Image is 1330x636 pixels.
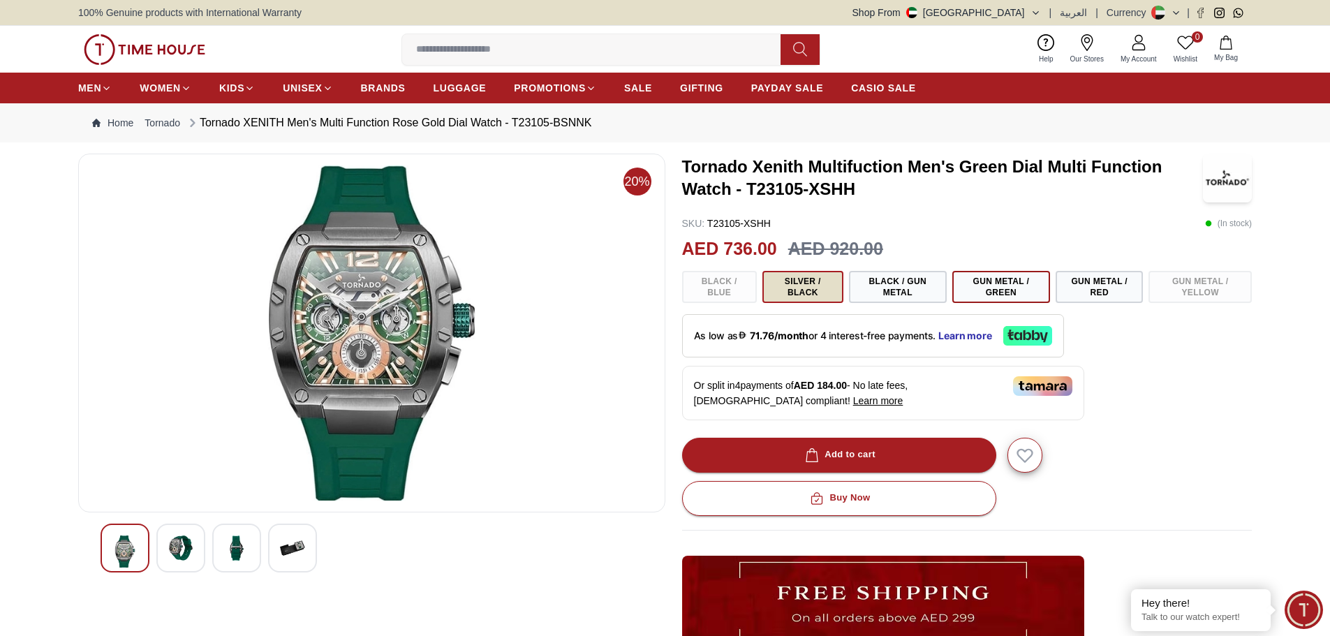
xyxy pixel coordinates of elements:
[680,81,723,95] span: GIFTING
[361,75,406,101] a: BRANDS
[682,236,777,262] h2: AED 736.00
[851,81,916,95] span: CASIO SALE
[1060,6,1087,20] button: العربية
[807,490,870,506] div: Buy Now
[140,81,181,95] span: WOMEN
[361,81,406,95] span: BRANDS
[802,447,875,463] div: Add to cart
[84,34,205,65] img: ...
[1013,376,1072,396] img: Tamara
[1209,52,1243,63] span: My Bag
[283,75,332,101] a: UNISEX
[1095,6,1098,20] span: |
[1056,271,1143,303] button: Gun Metal / Red
[1030,31,1062,67] a: Help
[1168,54,1203,64] span: Wishlist
[1192,31,1203,43] span: 0
[224,535,249,561] img: Tornado XENITH Men's Multi Function Rose Gold Dial Watch - T23105-BSNNK
[1049,6,1052,20] span: |
[280,535,305,561] img: Tornado XENITH Men's Multi Function Rose Gold Dial Watch - T23105-BSNNK
[1115,54,1162,64] span: My Account
[751,75,823,101] a: PAYDAY SALE
[90,165,653,501] img: Tornado XENITH Men's Multi Function Rose Gold Dial Watch - T23105-BSNNK
[1033,54,1059,64] span: Help
[186,114,592,131] div: Tornado XENITH Men's Multi Function Rose Gold Dial Watch - T23105-BSNNK
[1107,6,1152,20] div: Currency
[624,81,652,95] span: SALE
[1233,8,1243,18] a: Whatsapp
[219,75,255,101] a: KIDS
[514,81,586,95] span: PROMOTIONS
[92,116,133,130] a: Home
[434,75,487,101] a: LUGGAGE
[1062,31,1112,67] a: Our Stores
[852,6,1041,20] button: Shop From[GEOGRAPHIC_DATA]
[952,271,1050,303] button: Gun Metal / Green
[851,75,916,101] a: CASIO SALE
[168,535,193,561] img: Tornado XENITH Men's Multi Function Rose Gold Dial Watch - T23105-BSNNK
[906,7,917,18] img: United Arab Emirates
[1195,8,1206,18] a: Facebook
[751,81,823,95] span: PAYDAY SALE
[1206,33,1246,66] button: My Bag
[514,75,596,101] a: PROMOTIONS
[680,75,723,101] a: GIFTING
[112,535,138,568] img: Tornado XENITH Men's Multi Function Rose Gold Dial Watch - T23105-BSNNK
[1165,31,1206,67] a: 0Wishlist
[78,6,302,20] span: 100% Genuine products with International Warranty
[1214,8,1225,18] a: Instagram
[849,271,947,303] button: Black / Gun Metal
[1205,216,1252,230] p: ( In stock )
[140,75,191,101] a: WOMEN
[1187,6,1190,20] span: |
[624,75,652,101] a: SALE
[78,75,112,101] a: MEN
[853,395,903,406] span: Learn more
[788,236,883,262] h3: AED 920.00
[219,81,244,95] span: KIDS
[434,81,487,95] span: LUGGAGE
[682,438,996,473] button: Add to cart
[682,216,771,230] p: T23105-XSHH
[145,116,180,130] a: Tornado
[682,481,996,516] button: Buy Now
[283,81,322,95] span: UNISEX
[1065,54,1109,64] span: Our Stores
[1285,591,1323,629] div: Chat Widget
[1141,612,1260,623] p: Talk to our watch expert!
[78,103,1252,142] nav: Breadcrumb
[682,366,1084,420] div: Or split in 4 payments of - No late fees, [DEMOGRAPHIC_DATA] compliant!
[623,168,651,195] span: 20%
[794,380,847,391] span: AED 184.00
[1203,154,1252,202] img: Tornado Xenith Multifuction Men's Green Dial Multi Function Watch - T23105-XSHH
[78,81,101,95] span: MEN
[682,218,705,229] span: SKU :
[1141,596,1260,610] div: Hey there!
[682,156,1204,200] h3: Tornado Xenith Multifuction Men's Green Dial Multi Function Watch - T23105-XSHH
[762,271,843,303] button: Silver / Black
